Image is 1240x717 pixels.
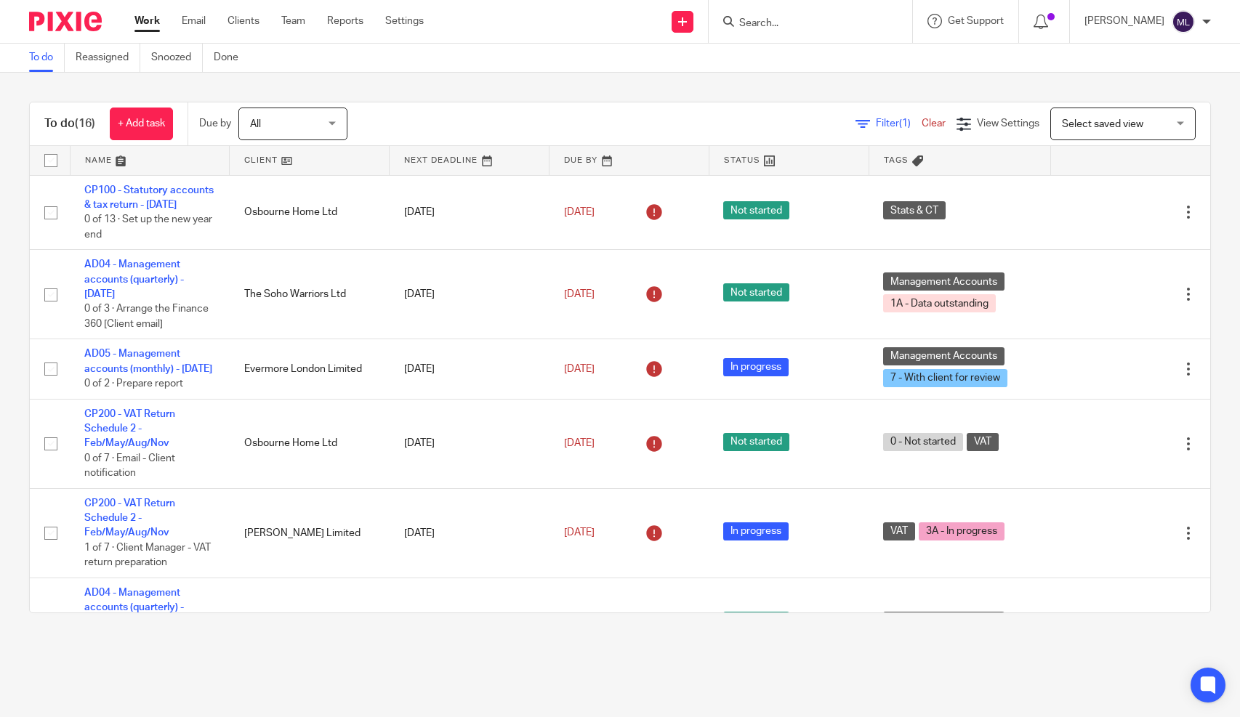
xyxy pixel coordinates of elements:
a: Snoozed [151,44,203,72]
span: All [250,119,261,129]
span: 7 - With client for review [883,369,1007,387]
span: Stats & CT [883,201,946,219]
span: 3A - In progress [919,522,1005,540]
span: (16) [75,118,95,129]
span: [DATE] [564,438,595,448]
a: Clear [922,118,946,129]
a: Reassigned [76,44,140,72]
a: AD05 - Management accounts (monthly) - [DATE] [84,349,212,373]
td: Osbourne Home Ltd [230,175,390,250]
h1: To do [44,116,95,131]
span: 0 of 7 · Email - Client notification [84,453,175,479]
span: Not started [723,201,789,219]
span: Filter [876,118,922,129]
a: Clients [228,14,259,28]
span: VAT [883,522,915,540]
a: AD04 - Management accounts (quarterly) - [DATE] [84,259,184,299]
a: CP200 - VAT Return Schedule 2 - Feb/May/Aug/Nov [84,409,175,449]
img: Pixie [29,12,102,31]
span: View Settings [977,118,1039,129]
td: Osbourne Home Ltd [230,399,390,488]
p: Due by [199,116,231,131]
span: 0 - Not started [883,433,963,451]
td: [DATE] [390,399,549,488]
span: [DATE] [564,207,595,217]
span: VAT [967,433,999,451]
img: svg%3E [1172,10,1195,33]
span: Not started [723,612,789,630]
span: [DATE] [564,528,595,538]
span: 1 of 7 · Client Manager - VAT return preparation [84,543,211,568]
span: Tags [884,156,909,164]
a: + Add task [110,108,173,140]
span: Management Accounts [883,272,1005,291]
span: [DATE] [564,289,595,299]
span: Management Accounts [883,612,1005,630]
td: [DATE] [390,339,549,399]
td: Evermore London Limited [230,339,390,399]
span: 0 of 3 · Arrange the Finance 360 [Client email] [84,304,209,329]
span: [DATE] [564,364,595,374]
span: Select saved view [1062,119,1143,129]
td: [DATE] [390,578,549,667]
a: Done [214,44,249,72]
a: AD04 - Management accounts (quarterly) - [DATE] [84,588,184,628]
span: 1A - Data outstanding [883,294,996,312]
a: Reports [327,14,363,28]
a: Email [182,14,206,28]
a: Settings [385,14,424,28]
a: To do [29,44,65,72]
span: 0 of 13 · Set up the new year end [84,214,212,240]
span: Not started [723,433,789,451]
span: In progress [723,522,789,540]
span: Management Accounts [883,347,1005,365]
span: In progress [723,358,789,376]
span: Not started [723,283,789,301]
span: 0 of 2 · Prepare report [84,378,183,389]
p: [PERSON_NAME] [1084,14,1164,28]
td: [PERSON_NAME] Limited [230,488,390,578]
span: (1) [899,118,911,129]
a: Team [281,14,305,28]
td: The Beam Network Ltd [230,578,390,667]
td: The Soho Warriors Ltd [230,250,390,339]
td: [DATE] [390,488,549,578]
a: CP200 - VAT Return Schedule 2 - Feb/May/Aug/Nov [84,498,175,538]
td: [DATE] [390,250,549,339]
a: CP100 - Statutory accounts & tax return - [DATE] [84,185,214,210]
td: [DATE] [390,175,549,250]
a: Work [134,14,160,28]
span: Get Support [948,16,1004,26]
input: Search [738,17,869,31]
